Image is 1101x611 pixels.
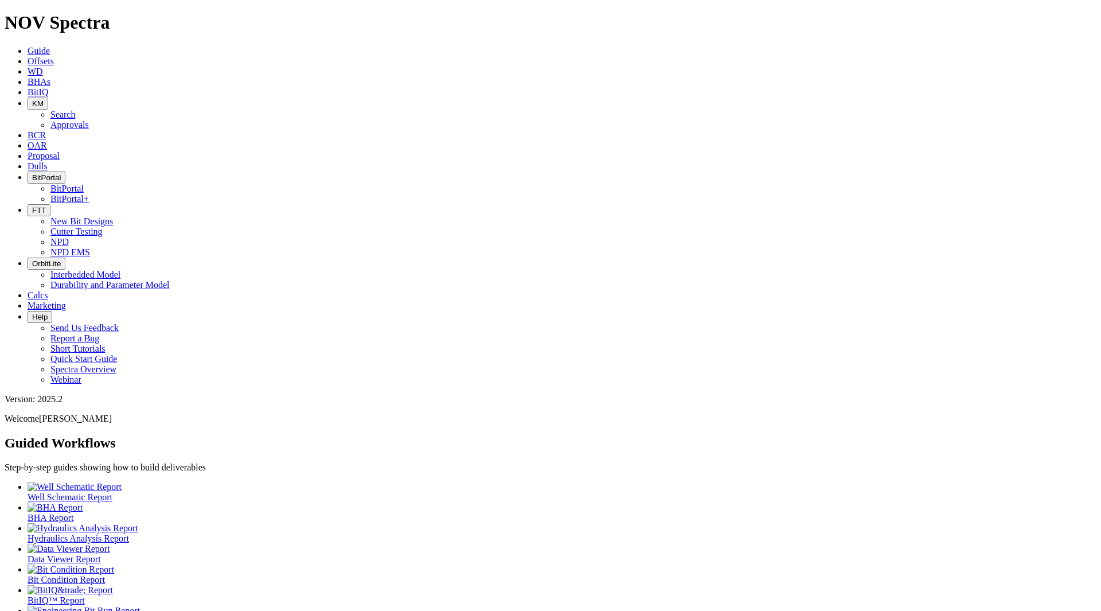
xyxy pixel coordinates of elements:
a: Data Viewer Report Data Viewer Report [28,544,1096,564]
a: NPD [50,237,69,247]
a: BitPortal+ [50,194,89,204]
a: Spectra Overview [50,364,116,374]
span: Hydraulics Analysis Report [28,534,129,543]
button: OrbitLite [28,258,65,270]
a: Approvals [50,120,89,130]
a: Hydraulics Analysis Report Hydraulics Analysis Report [28,523,1096,543]
span: [PERSON_NAME] [39,414,112,423]
span: BitIQ™ Report [28,596,85,605]
a: Webinar [50,375,81,384]
span: OrbitLite [32,259,61,268]
a: Cutter Testing [50,227,103,236]
a: Proposal [28,151,60,161]
a: Quick Start Guide [50,354,117,364]
p: Step-by-step guides showing how to build deliverables [5,462,1096,473]
a: BCR [28,130,46,140]
img: Well Schematic Report [28,482,122,492]
a: New Bit Designs [50,216,113,226]
img: BitIQ&trade; Report [28,585,113,596]
a: BHA Report BHA Report [28,503,1096,523]
a: Calcs [28,290,48,300]
a: Well Schematic Report Well Schematic Report [28,482,1096,502]
button: FTT [28,204,50,216]
span: KM [32,99,44,108]
a: NPD EMS [50,247,90,257]
button: KM [28,98,48,110]
img: BHA Report [28,503,83,513]
a: Dulls [28,161,48,171]
a: BitIQ [28,87,48,97]
a: Short Tutorials [50,344,106,353]
a: Send Us Feedback [50,323,119,333]
a: BitIQ&trade; Report BitIQ™ Report [28,585,1096,605]
img: Data Viewer Report [28,544,110,554]
span: Well Schematic Report [28,492,112,502]
a: Guide [28,46,50,56]
h2: Guided Workflows [5,435,1096,451]
span: BitPortal [32,173,61,182]
a: OAR [28,141,47,150]
a: Interbedded Model [50,270,120,279]
a: Report a Bug [50,333,99,343]
span: Data Viewer Report [28,554,101,564]
div: Version: 2025.2 [5,394,1096,404]
a: Offsets [28,56,54,66]
a: BitPortal [50,184,84,193]
a: Durability and Parameter Model [50,280,170,290]
a: WD [28,67,43,76]
span: FTT [32,206,46,215]
span: Help [32,313,48,321]
img: Bit Condition Report [28,565,114,575]
a: Bit Condition Report Bit Condition Report [28,565,1096,585]
span: BHA Report [28,513,73,523]
span: Bit Condition Report [28,575,105,585]
button: BitPortal [28,172,65,184]
a: Search [50,110,76,119]
h1: NOV Spectra [5,12,1096,33]
a: Marketing [28,301,66,310]
p: Welcome [5,414,1096,424]
a: BHAs [28,77,50,87]
button: Help [28,311,52,323]
img: Hydraulics Analysis Report [28,523,138,534]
